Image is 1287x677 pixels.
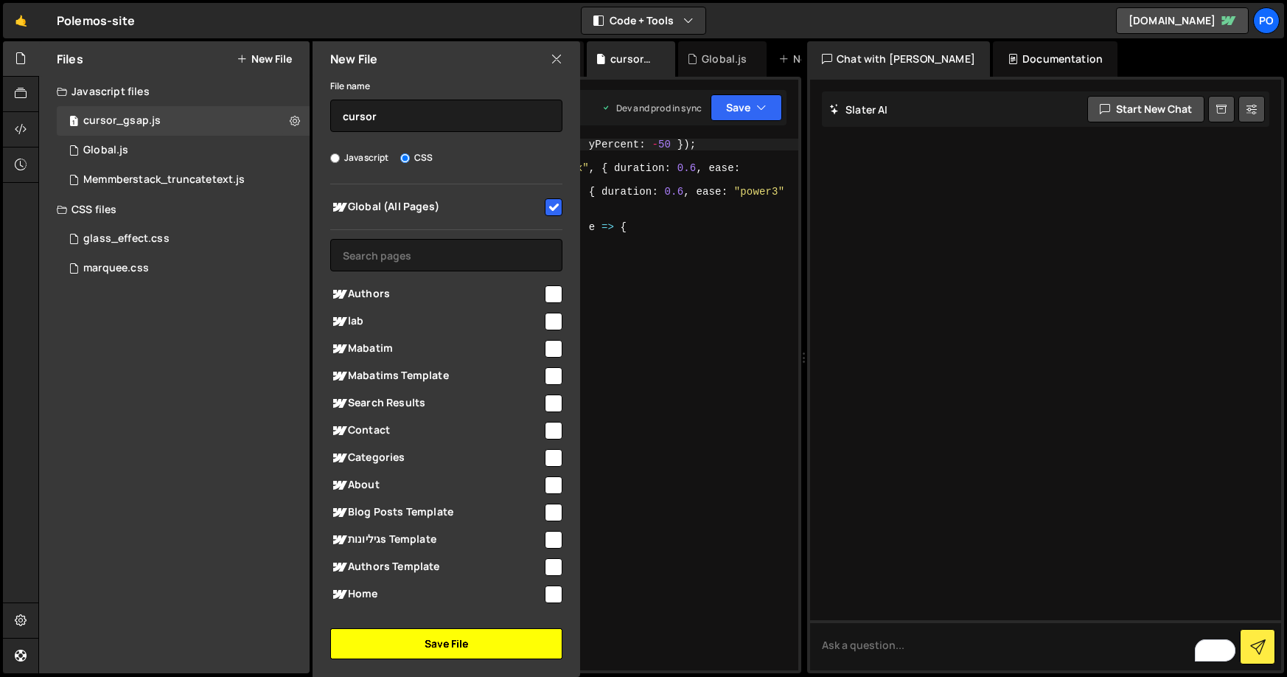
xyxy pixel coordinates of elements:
[993,41,1117,77] div: Documentation
[57,51,83,67] h2: Files
[330,504,543,521] span: Blog Posts Template
[330,449,543,467] span: Categories
[400,150,433,165] label: CSS
[330,558,543,576] span: Authors Template
[330,285,543,303] span: Authors
[330,51,377,67] h2: New File
[330,340,543,358] span: Mabatim
[582,7,705,34] button: Code + Tools
[711,94,782,121] button: Save
[330,239,562,271] input: Search pages
[810,620,1281,670] textarea: To enrich screen reader interactions, please activate Accessibility in Grammarly extension settings
[601,102,702,114] div: Dev and prod in sync
[330,79,370,94] label: File name
[778,52,840,66] div: New File
[57,106,310,136] div: 17290/47981.js
[3,3,39,38] a: 🤙
[57,254,310,283] div: 17290/47987.css
[330,198,543,216] span: Global (All Pages)
[39,195,310,224] div: CSS files
[1116,7,1249,34] a: [DOMAIN_NAME]
[330,628,562,659] button: Save File
[69,117,78,128] span: 1
[57,165,310,195] div: 17290/47983.js
[400,153,410,163] input: CSS
[330,313,543,330] span: lab
[57,12,135,29] div: Polemos-site
[702,52,747,66] div: Global.js
[330,153,340,163] input: Javascript
[330,422,543,440] span: Contact
[610,52,658,66] div: cursor_gsap.js
[330,476,543,494] span: About
[330,100,562,132] input: Name
[57,224,310,254] div: 17290/47986.css
[39,77,310,106] div: Javascript files
[1253,7,1280,34] a: Po
[330,531,543,549] span: גיליונותs Template
[83,144,128,157] div: Global.js
[83,232,170,246] div: glass_effect.css
[57,136,310,165] div: 17290/47927.js
[237,53,292,65] button: New File
[1087,96,1204,122] button: Start new chat
[330,395,543,412] span: Search Results
[83,114,161,128] div: cursor_gsap.js
[330,150,389,165] label: Javascript
[829,103,888,117] h2: Slater AI
[330,367,543,385] span: Mabatims Template
[330,586,543,603] span: Home
[807,41,990,77] div: Chat with [PERSON_NAME]
[83,262,149,275] div: marquee.css
[83,173,245,187] div: Memmberstack_truncatetext.js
